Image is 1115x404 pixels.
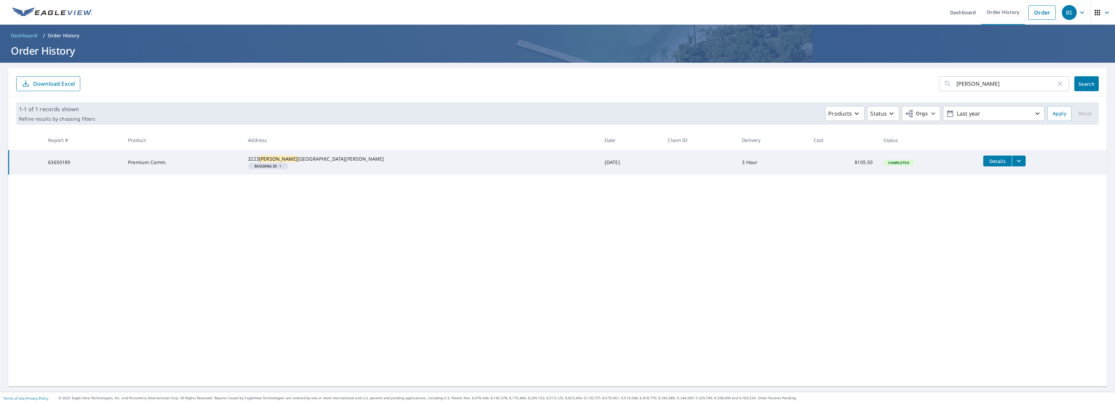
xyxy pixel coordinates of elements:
[19,116,95,122] p: Refine results by choosing filters
[59,396,1112,401] p: © 2025 Eagle View Technologies, Inc. and Pictometry International Corp. All Rights Reserved. Repo...
[943,106,1045,121] button: Last year
[867,106,899,121] button: Status
[599,150,663,175] td: [DATE]
[12,7,92,18] img: EV Logo
[1074,76,1099,91] button: Search
[259,156,298,162] mark: [PERSON_NAME]
[43,130,123,150] th: Report #
[957,74,1056,93] input: Address, Report #, Claim ID, etc.
[1028,5,1056,20] a: Order
[1080,81,1093,87] span: Search
[808,150,878,175] td: $105.50
[248,156,594,162] div: 3223 [GEOGRAPHIC_DATA][PERSON_NAME]
[808,130,878,150] th: Cost
[8,44,1107,58] h1: Order History
[251,164,285,168] span: 1
[43,32,45,40] li: /
[242,130,599,150] th: Address
[19,105,95,113] p: 1-1 of 1 records shown
[3,396,24,401] a: Terms of Use
[828,109,852,118] p: Products
[736,150,808,175] td: 3 Hour
[43,150,123,175] td: 63650189
[902,106,940,121] button: Orgs
[26,396,48,401] a: Privacy Policy
[884,160,913,165] span: Completed
[11,32,38,39] span: Dashboard
[1053,109,1066,118] span: Apply
[987,158,1008,164] span: Details
[870,109,887,118] p: Status
[1047,106,1072,121] button: Apply
[983,156,1012,166] button: detailsBtn-63650189
[123,150,242,175] td: Premium Comm.
[48,32,80,39] p: Order History
[825,106,864,121] button: Products
[954,108,1033,120] p: Last year
[1012,156,1026,166] button: filesDropdownBtn-63650189
[16,76,80,91] button: Download Excel
[255,164,277,168] em: Building ID
[599,130,663,150] th: Date
[878,130,978,150] th: Status
[905,109,928,118] span: Orgs
[33,80,75,87] p: Download Excel
[1062,5,1077,20] div: BS
[123,130,242,150] th: Product
[8,30,40,41] a: Dashboard
[3,396,48,400] p: |
[662,130,736,150] th: Claim ID
[8,30,1107,41] nav: breadcrumb
[736,130,808,150] th: Delivery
